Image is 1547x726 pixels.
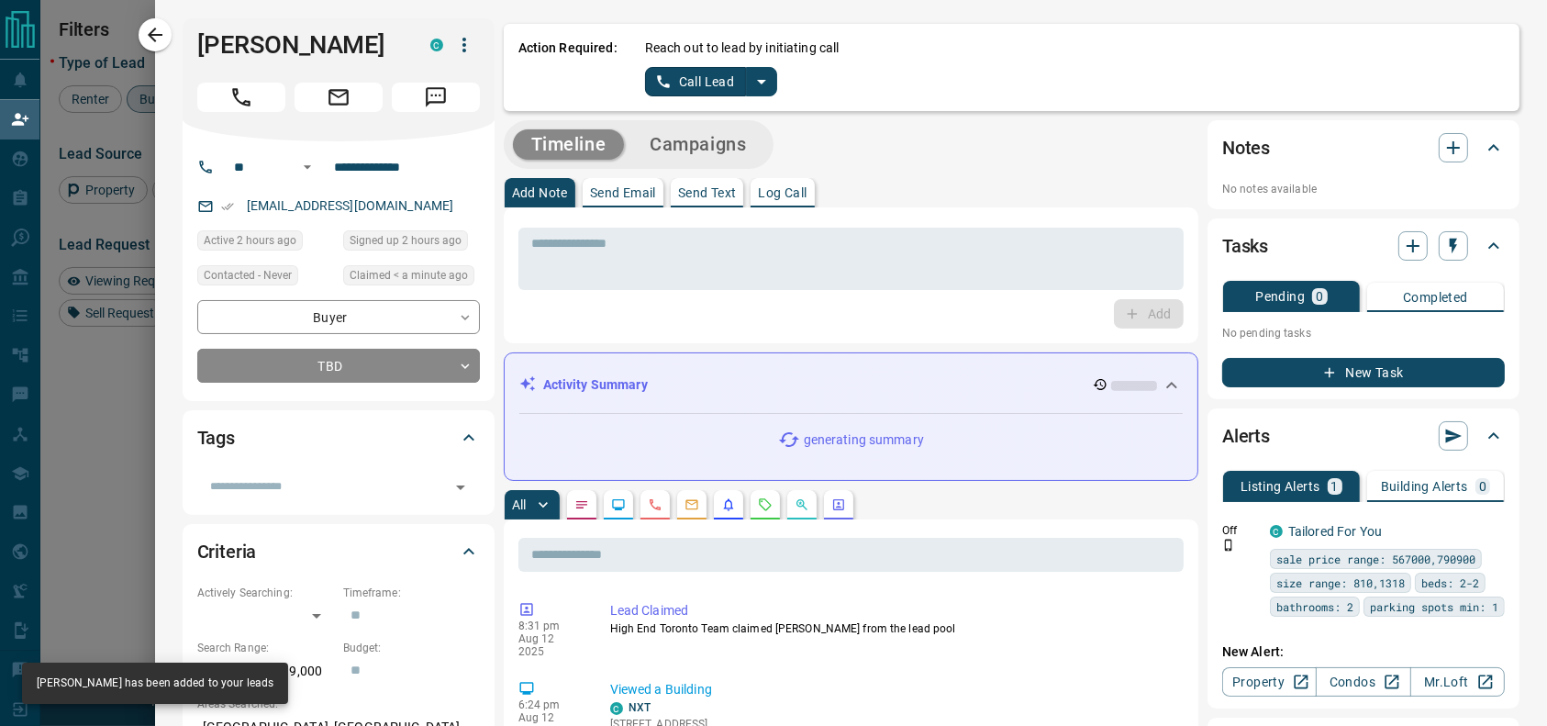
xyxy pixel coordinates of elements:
a: Tailored For You [1288,524,1382,539]
button: New Task [1222,358,1505,387]
p: All [512,498,527,511]
svg: Notes [574,497,589,512]
svg: Push Notification Only [1222,539,1235,552]
p: 6:24 pm [518,698,583,711]
svg: Lead Browsing Activity [611,497,626,512]
span: bathrooms: 2 [1276,598,1353,616]
p: 8:31 pm [518,620,583,632]
span: Message [392,83,480,112]
p: Completed [1403,291,1468,304]
svg: Emails [684,497,699,512]
span: beds: 2-2 [1421,574,1479,592]
div: Tue Aug 12 2025 [343,265,480,291]
div: Tasks [1222,224,1505,268]
p: Actively Searching: [197,585,334,601]
p: No notes available [1222,181,1505,197]
h2: Alerts [1222,421,1270,451]
div: Tue Aug 12 2025 [197,230,334,256]
span: Claimed < a minute ago [350,266,468,285]
p: Viewed a Building [610,680,1176,699]
p: Aug 12 2025 [518,632,583,658]
span: Signed up 2 hours ago [350,231,462,250]
p: Off [1222,522,1259,539]
span: Email [295,83,383,112]
button: Timeline [513,129,625,160]
p: Reach out to lead by initiating call [645,39,840,58]
p: Budget: [343,640,480,656]
p: 1 [1331,480,1339,493]
div: Criteria [197,530,480,574]
p: Add Note [512,186,568,199]
p: Send Email [590,186,656,199]
svg: Listing Alerts [721,497,736,512]
div: Tue Aug 12 2025 [343,230,480,256]
p: New Alert: [1222,642,1505,662]
p: Areas Searched: [197,696,480,712]
h2: Tasks [1222,231,1268,261]
div: Tags [197,416,480,460]
a: Property [1222,667,1317,697]
p: 0 [1316,290,1323,303]
p: Action Required: [518,39,618,96]
button: Open [448,475,473,500]
div: condos.ca [1270,525,1283,538]
div: TBD [197,349,480,383]
p: generating summary [804,430,924,450]
h2: Criteria [197,537,257,566]
h2: Tags [197,423,235,452]
div: split button [645,67,778,96]
span: Active 2 hours ago [204,231,296,250]
p: Activity Summary [543,375,648,395]
svg: Agent Actions [831,497,846,512]
div: Notes [1222,126,1505,170]
p: Log Call [758,186,807,199]
a: Condos [1316,667,1410,697]
h1: [PERSON_NAME] [197,30,403,60]
div: condos.ca [610,702,623,715]
p: 0 [1479,480,1486,493]
p: Send Text [678,186,737,199]
p: No pending tasks [1222,319,1505,347]
span: Contacted - Never [204,266,292,285]
a: [EMAIL_ADDRESS][DOMAIN_NAME] [247,198,454,213]
span: parking spots min: 1 [1370,598,1498,616]
button: Call Lead [645,67,747,96]
p: Search Range: [197,640,334,656]
div: condos.ca [430,39,443,51]
p: Timeframe: [343,585,480,601]
p: Building Alerts [1381,480,1468,493]
span: size range: 810,1318 [1276,574,1405,592]
div: Activity Summary [519,368,1183,402]
div: Buyer [197,300,480,334]
p: Pending [1255,290,1305,303]
button: Campaigns [631,129,764,160]
p: $630,000 - $719,000 [197,656,334,687]
p: Lead Claimed [610,601,1176,620]
h2: Notes [1222,133,1270,162]
p: Listing Alerts [1241,480,1320,493]
div: [PERSON_NAME] has been added to your leads [37,668,273,698]
a: NXT [629,701,651,714]
svg: Requests [758,497,773,512]
a: Mr.Loft [1410,667,1505,697]
svg: Calls [648,497,662,512]
span: Call [197,83,285,112]
svg: Opportunities [795,497,809,512]
p: High End Toronto Team claimed [PERSON_NAME] from the lead pool [610,620,1176,637]
div: Alerts [1222,414,1505,458]
button: Open [296,156,318,178]
span: sale price range: 567000,790900 [1276,550,1475,568]
svg: Email Verified [221,200,234,213]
